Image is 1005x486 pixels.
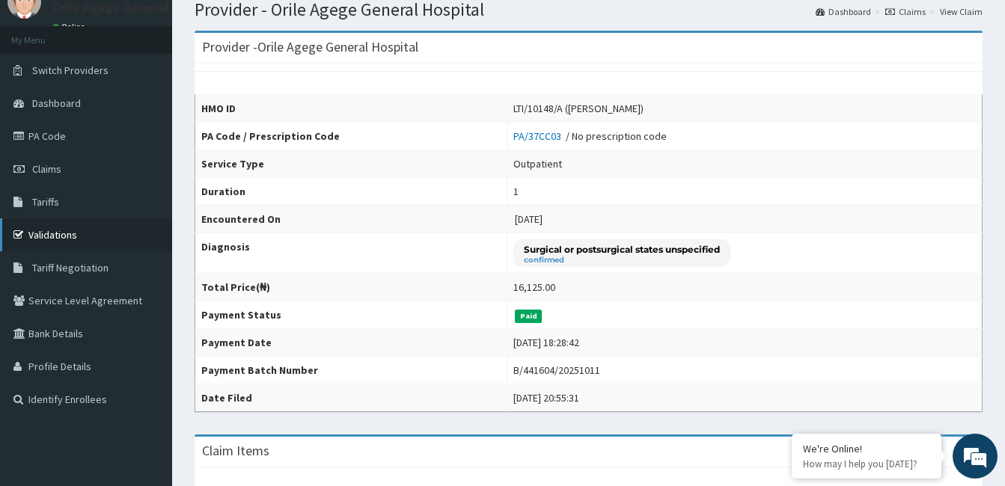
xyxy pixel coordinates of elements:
th: Date Filed [195,384,507,412]
div: LTI/10148/A ([PERSON_NAME]) [513,101,644,116]
span: Tariffs [32,195,59,209]
span: Dashboard [32,96,81,110]
a: Online [52,22,88,32]
div: B/441604/20251011 [513,363,600,378]
span: Switch Providers [32,64,109,77]
th: Payment Batch Number [195,357,507,384]
th: Service Type [195,150,507,178]
a: View Claim [940,5,983,18]
div: [DATE] 20:55:31 [513,390,579,405]
th: Diagnosis [195,233,507,274]
th: Payment Date [195,329,507,357]
th: PA Code / Prescription Code [195,123,507,150]
a: Claims [885,5,926,18]
div: / No prescription code [513,129,667,144]
small: confirmed [524,256,720,264]
h3: Provider - Orile Agege General Hospital [202,40,418,54]
img: d_794563401_company_1708531726252_794563401 [28,75,61,112]
th: Total Price(₦) [195,274,507,301]
p: Surgical or postsurgical states unspecified [524,243,720,256]
div: 16,125.00 [513,280,555,295]
span: Claims [32,162,61,176]
th: Duration [195,178,507,206]
th: Payment Status [195,301,507,329]
th: Encountered On [195,206,507,233]
span: [DATE] [515,212,543,226]
p: Orile Agege General Hospital [52,1,222,14]
div: Chat with us now [78,84,251,103]
div: We're Online! [803,442,930,455]
textarea: Type your message and hit 'Enter' [7,326,285,378]
span: Tariff Negotiation [32,261,109,274]
span: Paid [515,310,542,323]
div: [DATE] 18:28:42 [513,335,579,350]
p: How may I help you today? [803,458,930,470]
div: Outpatient [513,156,562,171]
div: 1 [513,184,519,199]
span: We're online! [87,147,207,298]
a: Dashboard [816,5,871,18]
div: Minimize live chat window [245,7,281,43]
h3: Claim Items [202,444,269,458]
a: PA/37CC03 [513,129,566,143]
th: HMO ID [195,95,507,123]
